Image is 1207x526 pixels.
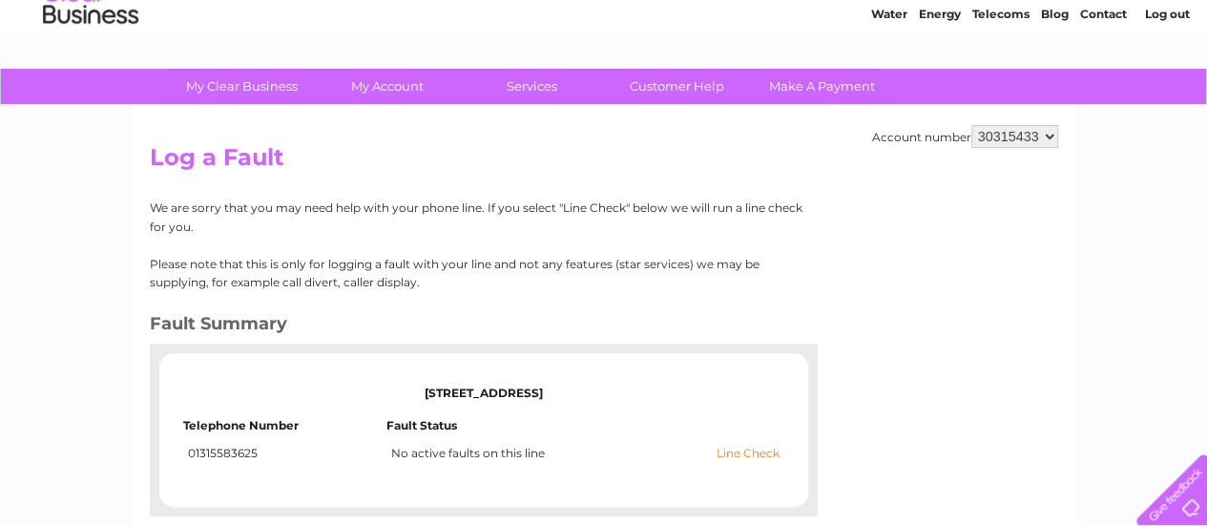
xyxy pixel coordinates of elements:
td: Telephone Number [183,419,386,442]
a: Make A Payment [743,69,901,104]
h2: Log a Fault [150,144,1058,180]
a: Line Check [717,447,780,460]
a: 0333 014 3131 [847,10,979,33]
td: 01315583625 [183,442,386,465]
div: Clear Business is a trading name of Verastar Limited (registered in [GEOGRAPHIC_DATA] No. 3667643... [154,11,1055,93]
td: No active faults on this line [385,442,783,465]
a: Customer Help [598,69,756,104]
a: Energy [919,81,961,95]
a: Telecoms [972,81,1030,95]
a: Contact [1080,81,1127,95]
a: Blog [1041,81,1069,95]
div: Account number [872,125,1058,148]
p: We are sorry that you may need help with your phone line. If you select "Line Check" below we wil... [150,199,803,235]
a: Services [453,69,611,104]
a: Water [871,81,907,95]
img: logo.png [42,50,139,108]
td: Fault Status [385,419,783,442]
a: My Account [308,69,466,104]
p: Please note that this is only for logging a fault with your line and not any features (star servi... [150,255,803,291]
a: My Clear Business [163,69,321,104]
a: Log out [1144,81,1189,95]
h3: Fault Summary [150,310,803,344]
td: [STREET_ADDRESS] [183,368,784,419]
